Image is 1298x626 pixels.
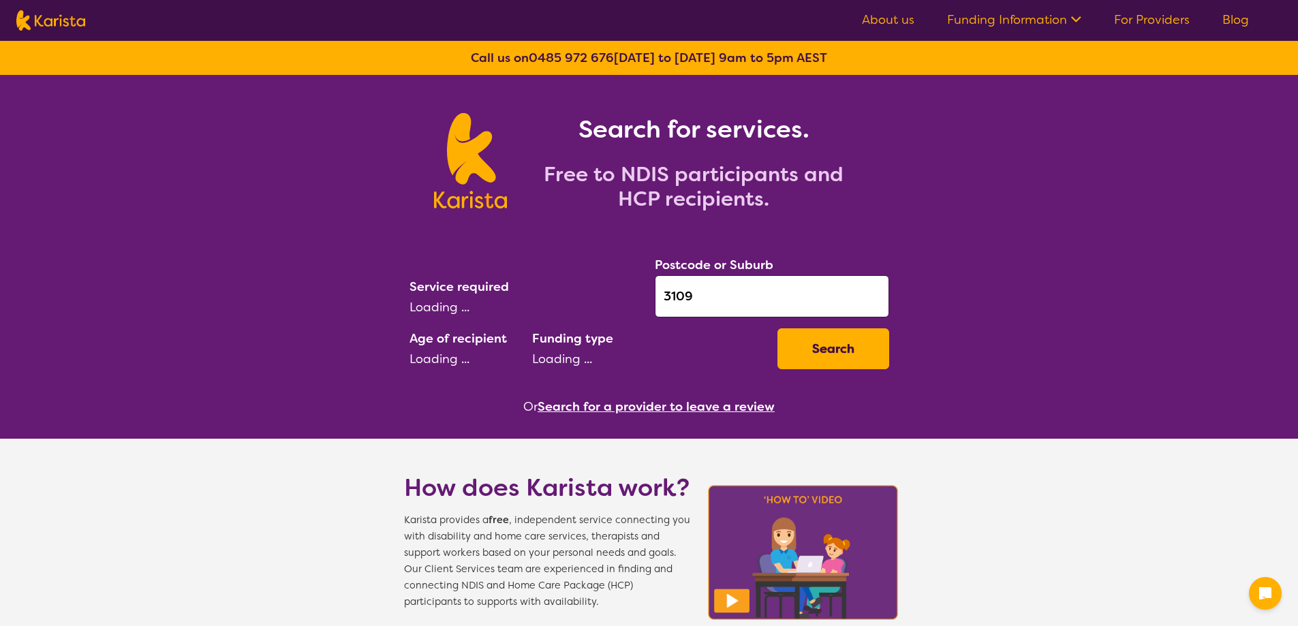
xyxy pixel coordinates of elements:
span: Or [523,396,538,417]
a: 0485 972 676 [529,50,614,66]
img: Karista video [704,481,903,624]
img: Karista logo [434,113,507,208]
a: Funding Information [947,12,1081,28]
div: Loading ... [532,349,767,369]
div: Loading ... [410,349,521,369]
span: Karista provides a , independent service connecting you with disability and home care services, t... [404,512,690,610]
label: Funding type [532,330,613,347]
b: free [489,514,509,527]
h1: Search for services. [523,113,864,146]
input: Type [655,275,889,317]
label: Age of recipient [410,330,507,347]
div: Loading ... [410,297,644,317]
a: About us [862,12,914,28]
img: Karista logo [16,10,85,31]
h1: How does Karista work? [404,471,690,504]
b: Call us on [DATE] to [DATE] 9am to 5pm AEST [471,50,827,66]
button: Search [777,328,889,369]
label: Service required [410,279,509,295]
a: Blog [1222,12,1249,28]
h2: Free to NDIS participants and HCP recipients. [523,162,864,211]
label: Postcode or Suburb [655,257,773,273]
button: Search for a provider to leave a review [538,396,775,417]
a: For Providers [1114,12,1190,28]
